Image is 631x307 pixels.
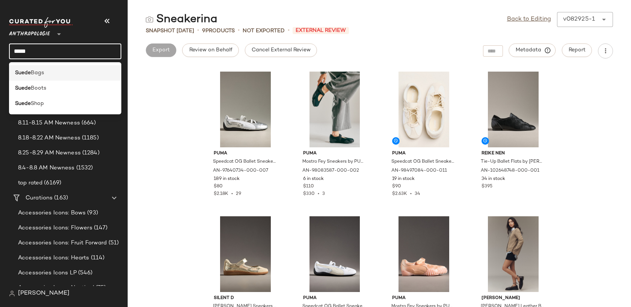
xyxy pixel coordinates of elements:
[303,295,367,302] span: PUMA
[146,27,194,35] span: Snapshot [DATE]
[80,119,96,127] span: (664)
[94,284,106,292] span: (75)
[213,168,268,174] span: AN-97640734-000-007
[238,26,240,35] span: •
[322,192,325,196] span: 3
[18,179,42,187] span: top rated
[481,159,544,165] span: Tie-Up Ballet Flats by [PERSON_NAME] in Black, Women's, Size: 40, Leather/Rubber at Anthropologie
[302,168,359,174] span: AN-98083587-000-002
[18,269,77,277] span: Accessories Icons LP
[288,26,290,35] span: •
[481,168,539,174] span: AN-102648748-000-001
[392,183,401,190] span: $90
[476,72,551,147] img: 102648748_001_b
[213,159,276,165] span: Speedcat OG Ballet Sneakers by PUMA in Silver, Women's, Size: 6, Leather/Rubber at Anthropologie
[18,284,94,292] span: Accessories Icons: Nautical
[392,295,456,302] span: PUMA
[563,15,595,24] div: v082925-1
[15,100,31,108] b: Suede
[243,27,285,35] span: Not Exported
[562,43,592,57] button: Report
[42,179,61,187] span: (6169)
[9,291,15,297] img: svg%3e
[392,192,407,196] span: $2.63K
[214,192,228,196] span: $2.18K
[15,84,31,92] b: Suede
[197,26,199,35] span: •
[53,194,68,202] span: (163)
[31,69,44,77] span: Bags
[189,47,232,53] span: Review on Behalf
[476,216,551,292] img: 98127558_061_p
[214,295,277,302] span: Silent D
[18,239,107,247] span: Accessories Icons: Fruit Forward
[18,209,86,217] span: Accessories Icons: Bows
[182,43,239,57] button: Review on Behalf
[214,176,240,183] span: 189 in stock
[297,216,373,292] img: 97640734_011_b
[482,183,492,190] span: $395
[236,192,241,196] span: 29
[507,15,551,24] a: Back to Editing
[391,168,447,174] span: AN-98497084-000-011
[386,216,462,292] img: 98083587_066_b
[9,17,73,28] img: cfy_white_logo.C9jOOHJF.svg
[86,209,98,217] span: (93)
[9,25,50,39] span: Anthropologie
[515,47,549,54] span: Metadata
[77,269,93,277] span: (546)
[18,164,75,172] span: 8.4-8.8 AM Newness
[92,224,108,232] span: (147)
[26,194,53,202] span: Curations
[214,150,277,157] span: PUMA
[107,239,119,247] span: (51)
[146,12,217,27] div: Sneakerina
[482,295,545,302] span: [PERSON_NAME]
[302,159,366,165] span: Mostro Fey Sneakers by PUMA in Grey, Women's, Size: 5.5, Rubber/Polyurethane at Anthropologie
[392,150,456,157] span: PUMA
[18,134,80,142] span: 8.18-8.22 AM Newness
[386,72,462,147] img: 98497084_011_b
[18,289,69,298] span: [PERSON_NAME]
[214,183,223,190] span: $80
[303,192,315,196] span: $330
[202,27,235,35] div: Products
[146,16,153,23] img: svg%3e
[18,224,92,232] span: Accessories Icons: Flowers
[509,43,556,57] button: Metadata
[80,134,99,142] span: (1185)
[315,192,322,196] span: •
[303,183,314,190] span: $110
[89,254,105,262] span: (114)
[81,149,100,157] span: (1284)
[18,119,80,127] span: 8.11-8.15 AM Newness
[208,216,283,292] img: 97177182_070_b
[202,28,205,34] span: 9
[482,150,545,157] span: Reike Nen
[31,100,44,108] span: Shop
[18,149,81,157] span: 8.25-8.29 AM Newness
[15,69,31,77] b: Suede
[251,47,311,53] span: Cancel External Review
[31,84,46,92] span: Boots
[303,150,367,157] span: PUMA
[228,192,236,196] span: •
[245,43,317,57] button: Cancel External Review
[407,192,415,196] span: •
[297,72,373,147] img: 98083587_002_p
[208,72,283,147] img: 97640734_007_b
[482,176,505,183] span: 34 in stock
[568,47,586,53] span: Report
[415,192,420,196] span: 34
[391,159,455,165] span: Speedcat OG Ballet Sneakers by PUMA in Ivory, Women's, Size: 11, Leather/Rubber at Anthropologie
[75,164,93,172] span: (1532)
[303,176,324,183] span: 6 in stock
[18,254,89,262] span: Accessories Icons: Hearts
[392,176,415,183] span: 19 in stock
[293,27,349,34] span: External Review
